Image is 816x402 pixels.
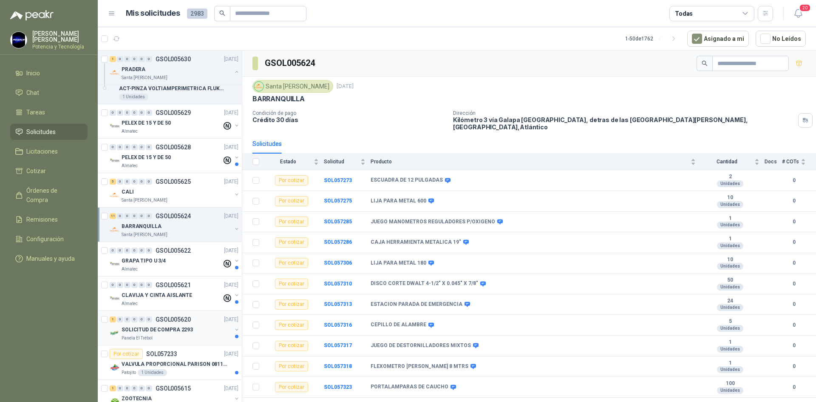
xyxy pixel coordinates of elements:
[124,56,130,62] div: 0
[782,383,806,391] b: 0
[119,94,148,100] div: 1 Unidades
[110,245,240,273] a: 0 0 0 0 0 0 GSOL005622[DATE] Company LogoGRAPA TIPO U 3/4Almatec
[139,316,145,322] div: 0
[701,298,759,305] b: 24
[252,110,446,116] p: Condición de pago
[110,156,120,166] img: Company Logo
[110,349,143,359] div: Por cotizar
[110,225,120,235] img: Company Logo
[124,144,130,150] div: 0
[324,322,352,328] b: SOL057316
[131,248,138,254] div: 0
[717,242,743,249] div: Unidades
[122,222,161,231] p: BARRANQUILLA
[131,316,138,322] div: 0
[264,159,312,165] span: Estado
[117,110,123,116] div: 0
[131,56,138,62] div: 0
[275,258,308,268] div: Por cotizar
[324,177,352,183] a: SOL057273
[625,32,680,46] div: 1 - 50 de 1762
[717,201,743,208] div: Unidades
[122,257,166,265] p: GRAPA TIPO U 3/4
[110,142,240,169] a: 0 0 0 0 0 0 GSOL005628[DATE] Company LogoPELEX DE 15 Y DE 50Almatec
[324,342,352,348] a: SOL057317
[756,31,806,47] button: No Leídos
[219,10,225,16] span: search
[324,219,352,225] a: SOL057285
[156,316,191,322] p: GSOL005620
[371,260,426,267] b: LIJA PARA METAL 180
[110,282,116,288] div: 0
[117,282,123,288] div: 0
[122,360,227,368] p: VALVULA PROPORCIONAL PARISON 0811404612 / 4WRPEH6C4 REXROTH
[124,282,130,288] div: 0
[26,127,56,137] span: Solicitudes
[124,179,130,185] div: 0
[98,345,242,380] a: Por cotizarSOL057233[DATE] Company LogoVALVULA PROPORCIONAL PARISON 0811404612 / 4WRPEH6C4 REXROT...
[10,251,88,267] a: Manuales y ayuda
[146,351,177,357] p: SOL057233
[139,282,145,288] div: 0
[324,260,352,266] a: SOL057306
[124,110,130,116] div: 0
[139,248,145,254] div: 0
[675,9,693,18] div: Todas
[122,335,153,342] p: Panela El Trébol
[799,4,811,12] span: 20
[146,385,152,391] div: 0
[324,363,352,369] a: SOL057318
[782,159,799,165] span: # COTs
[11,32,27,48] img: Company Logo
[146,282,152,288] div: 0
[275,320,308,330] div: Por cotizar
[139,110,145,116] div: 0
[252,80,333,93] div: Santa [PERSON_NAME]
[110,190,120,200] img: Company Logo
[717,387,743,394] div: Unidades
[110,294,120,304] img: Company Logo
[32,44,88,49] p: Potencia y Tecnología
[324,239,352,245] a: SOL057286
[110,68,120,78] img: Company Logo
[110,316,116,322] div: 1
[275,299,308,310] div: Por cotizar
[224,178,238,186] p: [DATE]
[122,197,167,204] p: Santa [PERSON_NAME]
[10,163,88,179] a: Cotizar
[782,362,806,371] b: 0
[371,384,448,391] b: PORTALAMPARAS DE CAUCHO
[117,213,123,219] div: 0
[324,198,352,204] b: SOL057275
[275,217,308,227] div: Por cotizar
[701,159,753,165] span: Cantidad
[122,154,171,162] p: PELEX DE 15 Y DE 50
[701,257,759,263] b: 10
[131,385,138,391] div: 0
[701,277,759,284] b: 50
[275,341,308,351] div: Por cotizar
[110,108,240,135] a: 0 0 0 0 0 0 GSOL005629[DATE] Company LogoPELEX DE 15 Y DE 50Almatec
[156,56,191,62] p: GSOL005630
[138,369,167,376] div: 1 Unidades
[26,68,40,78] span: Inicio
[701,339,759,346] b: 1
[371,239,461,246] b: CAJA HERRAMIENTA METALICA 19"
[275,237,308,248] div: Por cotizar
[122,163,138,169] p: Almatec
[131,110,138,116] div: 0
[717,346,743,353] div: Unidades
[701,380,759,387] b: 100
[117,385,123,391] div: 0
[782,154,816,170] th: # COTs
[26,215,58,224] span: Remisiones
[117,144,123,150] div: 0
[701,154,765,170] th: Cantidad
[275,279,308,289] div: Por cotizar
[110,121,120,131] img: Company Logo
[275,361,308,371] div: Por cotizar
[782,300,806,308] b: 0
[324,384,352,390] b: SOL057323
